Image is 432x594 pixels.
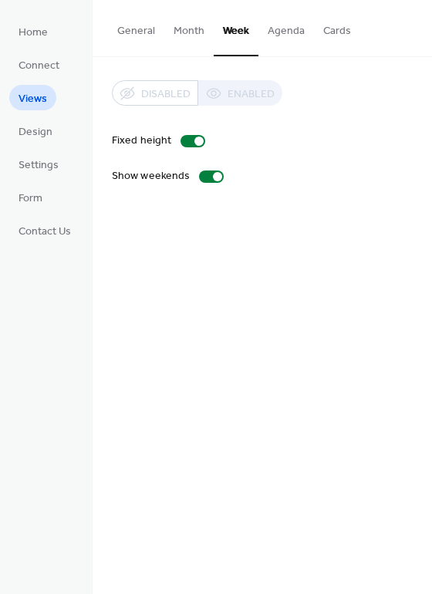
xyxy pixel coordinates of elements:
a: Design [9,118,62,143]
span: Home [19,25,48,41]
div: Show weekends [112,168,190,184]
span: Connect [19,58,59,74]
span: Contact Us [19,224,71,240]
a: Home [9,19,57,44]
span: Design [19,124,52,140]
a: Contact Us [9,218,80,243]
span: Form [19,191,42,207]
a: Settings [9,151,68,177]
div: Fixed height [112,133,171,149]
span: Views [19,91,47,107]
a: Views [9,85,56,110]
a: Connect [9,52,69,77]
span: Settings [19,157,59,174]
a: Form [9,184,52,210]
